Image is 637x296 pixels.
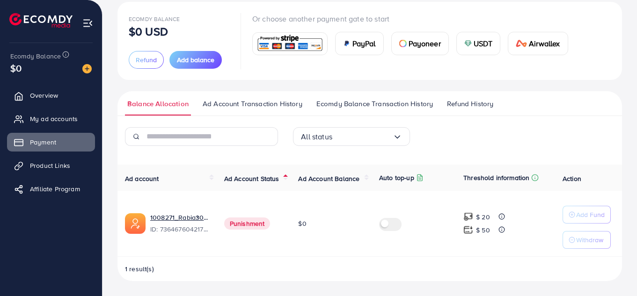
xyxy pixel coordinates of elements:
[301,130,332,144] span: All status
[129,26,168,37] p: $0 USD
[10,51,61,61] span: Ecomdy Balance
[352,38,376,49] span: PayPal
[252,32,328,55] a: card
[7,156,95,175] a: Product Links
[136,55,157,65] span: Refund
[125,213,146,234] img: ic-ads-acc.e4c84228.svg
[30,91,58,100] span: Overview
[150,213,209,222] a: 1008271_Rabia302_1714722286736
[177,55,214,65] span: Add balance
[7,109,95,128] a: My ad accounts
[30,114,78,123] span: My ad accounts
[529,38,560,49] span: Airwallex
[125,264,154,274] span: 1 result(s)
[10,61,22,75] span: $0
[293,127,410,146] div: Search for option
[316,99,433,109] span: Ecomdy Balance Transaction History
[298,219,306,228] span: $0
[7,180,95,198] a: Affiliate Program
[150,224,209,234] span: ID: 7364676042172219408
[399,40,407,47] img: card
[391,32,449,55] a: cardPayoneer
[379,172,414,183] p: Auto top-up
[256,34,324,54] img: card
[456,32,501,55] a: cardUSDT
[409,38,441,49] span: Payoneer
[508,32,568,55] a: cardAirwallex
[169,51,222,69] button: Add balance
[125,174,159,183] span: Ad account
[224,174,279,183] span: Ad Account Status
[224,217,271,230] span: Punishment
[7,86,95,105] a: Overview
[30,184,80,194] span: Affiliate Program
[203,99,302,109] span: Ad Account Transaction History
[127,99,189,109] span: Balance Allocation
[332,130,393,144] input: Search for option
[432,40,630,289] iframe: Chat
[474,38,493,49] span: USDT
[150,213,209,234] div: <span class='underline'>1008271_Rabia302_1714722286736</span></br>7364676042172219408
[129,15,180,23] span: Ecomdy Balance
[335,32,384,55] a: cardPayPal
[7,133,95,152] a: Payment
[30,161,70,170] span: Product Links
[9,13,73,28] img: logo
[82,64,92,73] img: image
[129,51,164,69] button: Refund
[82,18,93,29] img: menu
[298,174,359,183] span: Ad Account Balance
[343,40,351,47] img: card
[252,13,576,24] p: Or choose another payment gate to start
[30,137,56,147] span: Payment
